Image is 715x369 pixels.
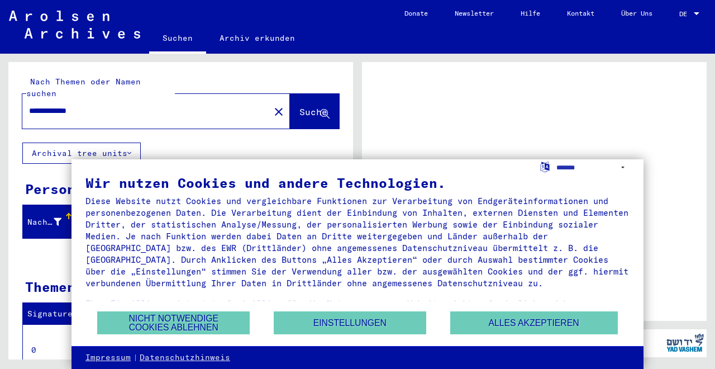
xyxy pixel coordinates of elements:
button: Nicht notwendige Cookies ablehnen [97,311,250,334]
label: Sprache auswählen [539,161,551,172]
div: Nachname [27,213,75,231]
a: Datenschutzhinweis [140,352,230,363]
a: Suchen [149,25,206,54]
div: Signature [27,308,91,320]
button: Clear [268,100,290,122]
div: Themen [25,277,75,297]
div: Signature [27,305,102,323]
span: Suche [299,106,327,117]
div: Personen [25,179,92,199]
a: Impressum [85,352,131,363]
button: Alles akzeptieren [450,311,618,334]
mat-icon: close [272,105,285,119]
img: yv_logo.png [664,329,706,357]
mat-label: Nach Themen oder Namen suchen [26,77,141,98]
img: Arolsen_neg.svg [9,11,140,39]
span: DE [679,10,692,18]
mat-header-cell: Nachname [23,206,73,238]
select: Sprache auswählen [556,159,630,176]
a: Archiv erkunden [206,25,308,51]
div: Nachname [27,216,61,228]
button: Einstellungen [274,311,426,334]
button: Archival tree units [22,143,141,164]
div: Wir nutzen Cookies und andere Technologien. [85,176,630,190]
button: Suche [290,94,339,129]
div: Diese Website nutzt Cookies und vergleichbare Funktionen zur Verarbeitung von Endgeräteinformatio... [85,195,630,289]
